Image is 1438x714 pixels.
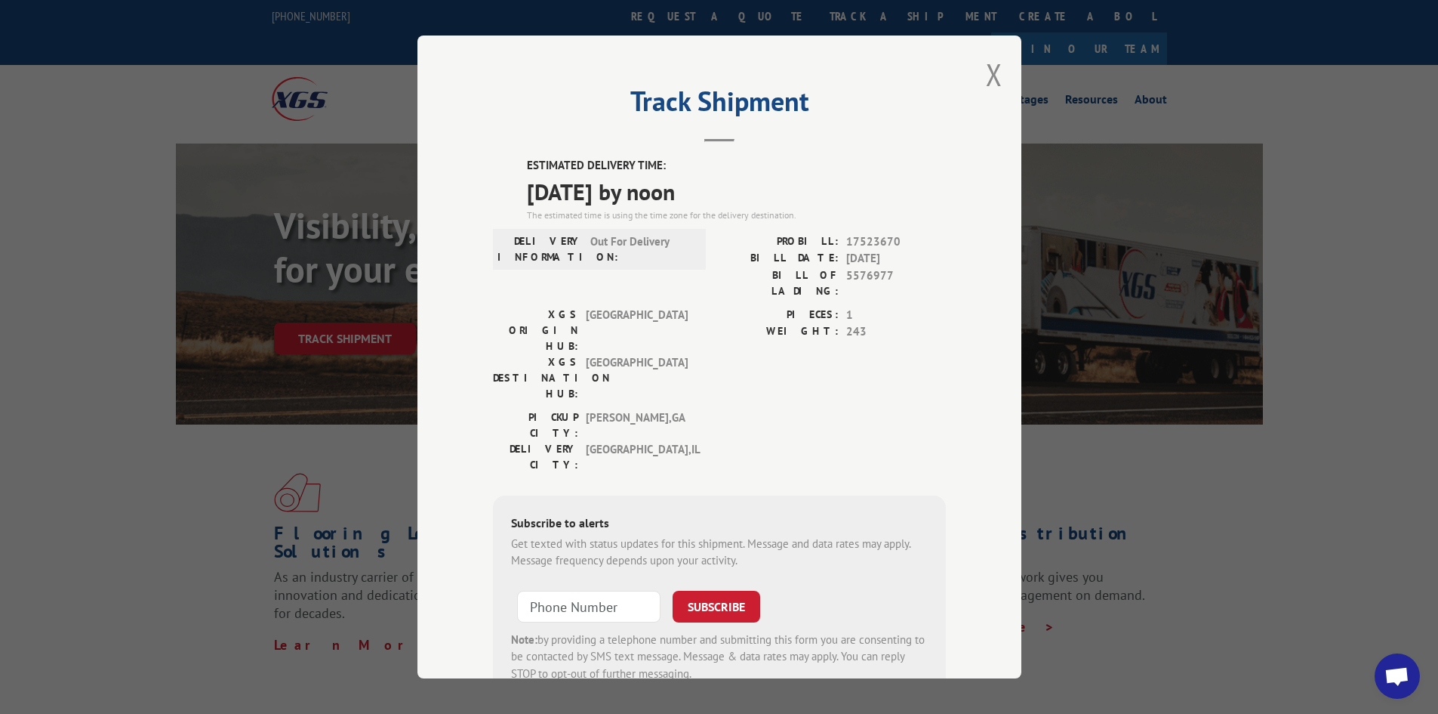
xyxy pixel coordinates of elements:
label: XGS DESTINATION HUB: [493,354,578,402]
span: 5576977 [846,267,946,299]
label: PROBILL: [719,233,839,251]
span: [DATE] by noon [527,175,946,209]
label: WEIGHT: [719,323,839,341]
div: Subscribe to alerts [511,514,928,536]
button: SUBSCRIBE [673,591,760,623]
label: BILL DATE: [719,250,839,267]
span: [GEOGRAPHIC_DATA] [586,354,688,402]
span: [GEOGRAPHIC_DATA] , IL [586,441,688,473]
input: Phone Number [517,591,660,623]
label: BILL OF LADING: [719,267,839,299]
strong: Note: [511,632,537,647]
label: DELIVERY INFORMATION: [497,233,583,265]
span: [PERSON_NAME] , GA [586,410,688,441]
label: ESTIMATED DELIVERY TIME: [527,157,946,175]
label: PICKUP CITY: [493,410,578,441]
div: by providing a telephone number and submitting this form you are consenting to be contacted by SM... [511,632,928,683]
label: XGS ORIGIN HUB: [493,307,578,354]
h2: Track Shipment [493,91,946,119]
div: Get texted with status updates for this shipment. Message and data rates may apply. Message frequ... [511,536,928,570]
button: Close modal [986,54,1002,94]
span: [GEOGRAPHIC_DATA] [586,307,688,354]
span: [DATE] [846,250,946,267]
span: 1 [846,307,946,324]
div: Open chat [1375,654,1420,699]
span: 17523670 [846,233,946,251]
label: DELIVERY CITY: [493,441,578,473]
span: 243 [846,323,946,341]
span: Out For Delivery [590,233,692,265]
label: PIECES: [719,307,839,324]
div: The estimated time is using the time zone for the delivery destination. [527,209,946,222]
